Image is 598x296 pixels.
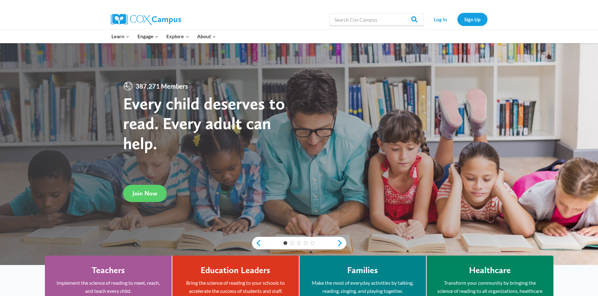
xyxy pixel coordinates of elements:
[108,30,220,43] nav: Primary Navigation
[427,13,454,26] a: Log In
[469,265,511,276] h4: Healthcare
[347,265,378,276] h4: Families
[182,279,289,295] p: Bring the science of reading to your schools to accelerate the success of students and staff.
[123,93,285,153] strong: Every child deserves to read. Every adult can help.
[201,265,270,276] h4: Education Leaders
[123,185,167,202] a: Join Now
[304,241,308,245] a: 4
[311,241,315,245] a: 5
[337,239,346,247] a: next
[137,32,159,40] span: Engage
[133,81,191,91] span: 387,271 Members
[283,241,287,245] a: 1
[197,32,216,40] span: About
[457,13,488,26] a: Sign Up
[92,265,125,276] h4: Teachers
[427,13,488,26] nav: Secondary Navigation
[252,237,346,249] div: content slider buttons
[252,239,261,247] a: previous
[290,241,294,245] a: 2
[166,32,189,40] span: Explore
[309,279,417,295] p: Make the most of everyday activities by talking, reading, singing, and playing together.
[330,13,424,26] input: Search Cox Campus
[54,279,162,295] p: Implement the science of reading to meet, reach, and teach every child.
[132,190,157,197] span: Join Now
[111,14,181,25] img: Cox Campus
[111,32,129,40] span: Learn
[297,241,301,245] a: 3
